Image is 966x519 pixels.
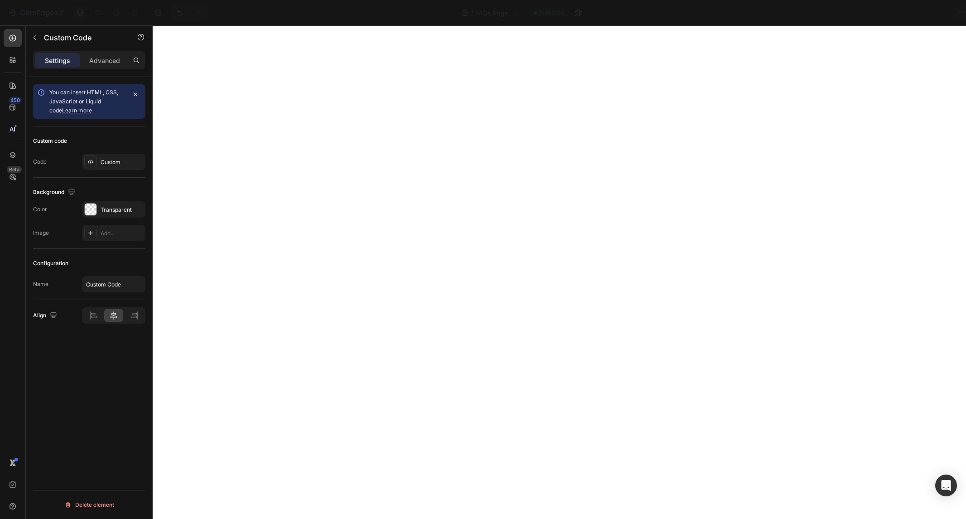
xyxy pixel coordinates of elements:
div: Open Intercom Messenger [935,475,957,496]
div: Custom code [33,137,67,145]
button: 7 [4,4,67,22]
button: Publish [906,4,944,22]
button: Save [872,4,902,22]
span: Save [880,9,895,17]
div: Background [33,186,77,199]
div: Undo/Redo [171,4,207,22]
div: Name [33,280,48,288]
button: Delete element [33,498,145,512]
div: Add... [101,229,143,238]
div: 450 [9,97,22,104]
div: Delete element [64,500,114,510]
div: Image [33,229,49,237]
span: / [471,8,473,18]
p: Settings [45,56,70,65]
a: Learn more [62,107,92,114]
span: Published [539,9,564,17]
div: Align [33,310,59,322]
p: Advanced [89,56,120,65]
div: Custom [101,158,143,166]
div: Color [33,205,47,213]
div: Code [33,158,47,166]
p: 7 [59,7,63,18]
p: Custom Code [44,32,121,43]
div: Publish [913,8,936,18]
div: Transparent [101,206,143,214]
div: Beta [7,166,22,173]
div: Configuration [33,259,68,267]
span: You can insert HTML, CSS, JavaScript or Liquid code [49,89,118,114]
span: FAQs Page [475,8,508,18]
iframe: Design area [153,25,966,519]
